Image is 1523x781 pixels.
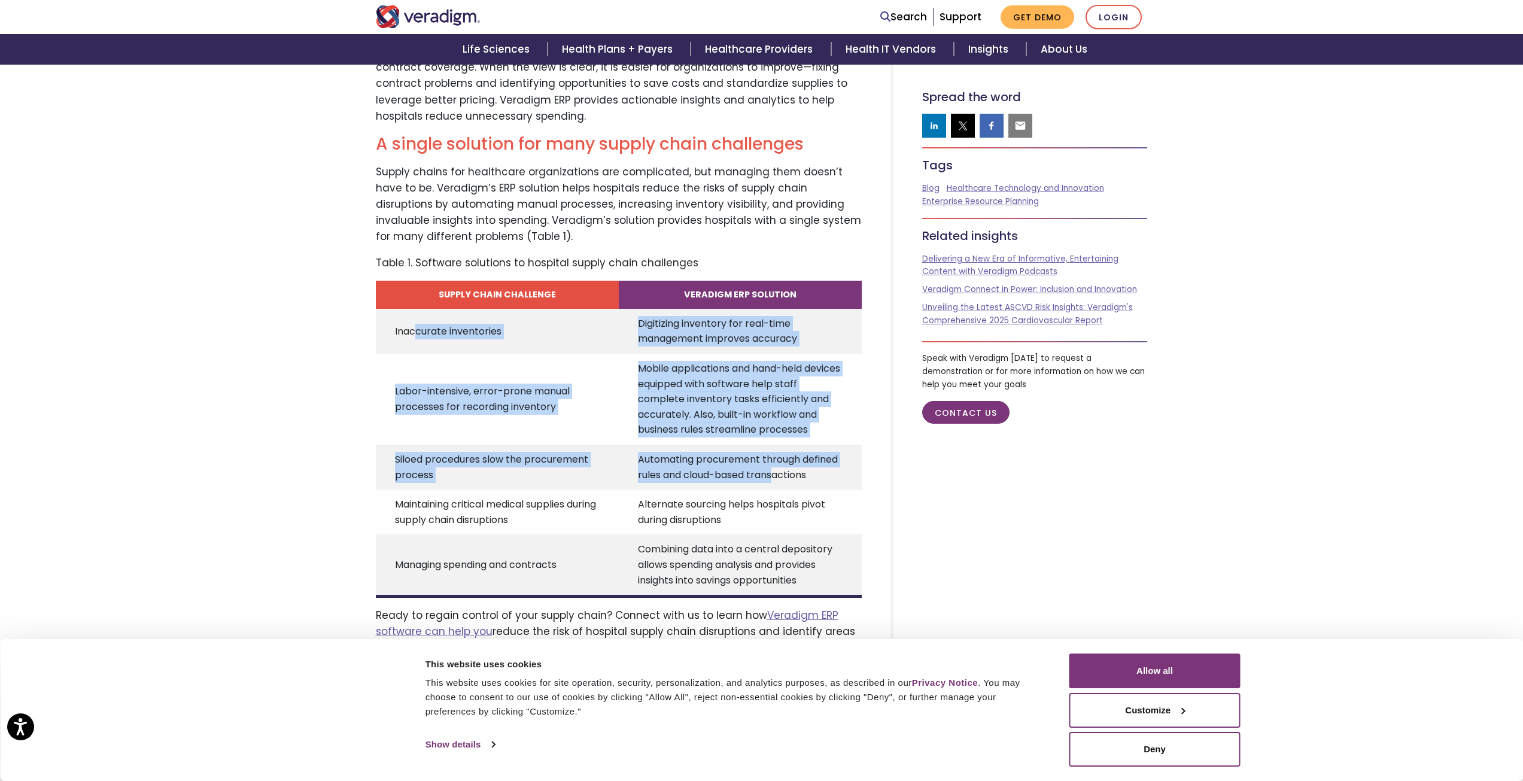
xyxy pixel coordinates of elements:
td: Siloed procedures slow the procurement process [376,445,619,490]
a: Unveiling the Latest ASCVD Risk Insights: Veradigm's Comprehensive 2025 Cardiovascular Report [922,302,1133,326]
button: Allow all [1069,654,1241,688]
a: Insights [954,34,1026,65]
p: Ready to regain control of your supply chain? Connect with us to learn how reduce the risk of hos... [376,607,862,657]
a: Delivering a New Era of Informative, Entertaining Content with Veradigm Podcasts [922,253,1118,278]
a: About Us [1026,34,1102,65]
td: Inaccurate inventories [376,309,619,354]
td: Digitizing inventory for real-time management improves accuracy [619,309,862,354]
button: Deny [1069,732,1241,767]
div: This website uses cookies [425,657,1042,671]
a: Veradigm Connect in Power: Inclusion and Innovation [922,284,1137,295]
a: Show details [425,736,495,753]
a: Health IT Vendors [831,34,954,65]
a: Contact Us [922,401,1010,424]
img: facebook sharing button [986,120,998,132]
p: Speak with Veradigm [DATE] to request a demonstration or for more information on how we can help ... [922,352,1148,391]
th: Veradigm ERP solution [619,281,862,309]
a: Healthcare Providers [691,34,831,65]
h5: Tags [922,158,1148,172]
p: Incorporating the Veradigm ERP software system helps hospitals track total spend and contract cov... [376,43,862,124]
td: Combining data into a central depository allows spending analysis and provides insights into savi... [619,534,862,596]
a: Healthcare Technology and Innovation [947,183,1104,194]
a: Health Plans + Payers [548,34,691,65]
h5: Spread the word [922,90,1148,104]
a: Privacy Notice [912,677,978,688]
td: Maintaining critical medical supplies during supply chain disruptions [376,490,619,534]
td: Labor-intensive, error-prone manual processes for recording inventory [376,354,619,445]
td: Managing spending and contracts [376,534,619,596]
h2: A single solution for many supply chain challenges [376,134,862,154]
a: Login [1086,5,1142,29]
td: Mobile applications and hand-held devices equipped with software help staff complete inventory ta... [619,354,862,445]
a: Support [940,10,981,24]
th: Supply chain challenge [376,281,619,309]
img: linkedin sharing button [928,120,940,132]
iframe: Drift Chat Widget [1293,695,1509,767]
h5: Related insights [922,229,1148,243]
a: Blog [922,183,940,194]
td: Automating procurement through defined rules and cloud-based transactions [619,445,862,490]
p: Supply chains for healthcare organizations are complicated, but managing them doesn’t have to be.... [376,164,862,245]
a: Search [880,9,927,25]
a: Get Demo [1001,5,1074,29]
a: Enterprise Resource Planning [922,196,1039,207]
img: Veradigm logo [376,5,481,28]
p: Table 1. Software solutions to hospital supply chain challenges [376,255,862,271]
img: twitter sharing button [957,120,969,132]
button: Customize [1069,693,1241,728]
td: Alternate sourcing helps hospitals pivot during disruptions [619,490,862,534]
a: Life Sciences [448,34,548,65]
img: email sharing button [1014,120,1026,132]
div: This website uses cookies for site operation, security, personalization, and analytics purposes, ... [425,676,1042,719]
